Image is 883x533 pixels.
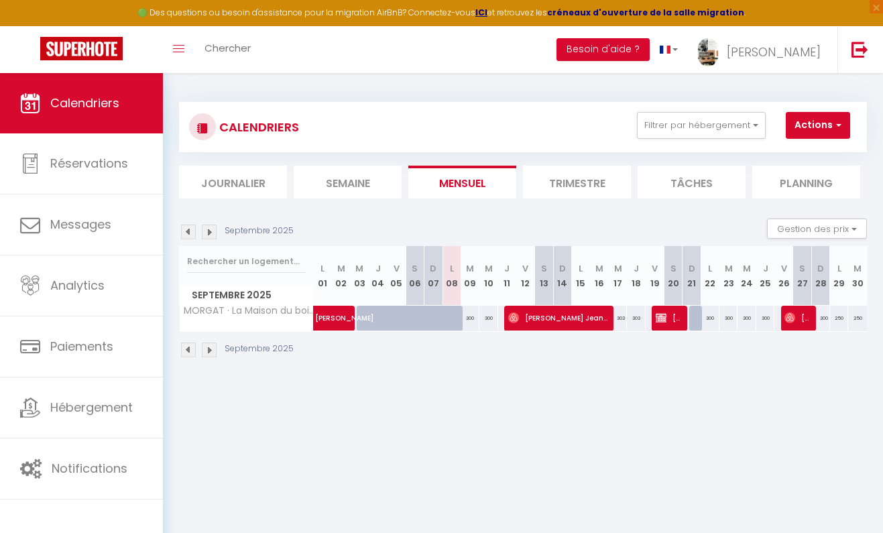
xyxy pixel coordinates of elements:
[187,249,306,274] input: Rechercher un logement...
[719,306,738,331] div: 300
[294,166,402,198] li: Semaine
[637,112,766,139] button: Filtrer par hébergement
[634,262,639,275] abbr: J
[461,246,480,306] th: 09
[320,262,325,275] abbr: L
[406,246,424,306] th: 06
[553,246,572,306] th: 14
[767,219,867,239] button: Gestion des prix
[194,26,261,73] a: Chercher
[424,246,443,306] th: 07
[443,246,461,306] th: 08
[50,95,119,111] span: Calendriers
[830,306,849,331] div: 250
[485,262,493,275] abbr: M
[50,216,111,233] span: Messages
[535,246,554,306] th: 13
[225,225,294,237] p: Septembre 2025
[811,246,830,306] th: 28
[225,343,294,355] p: Septembre 2025
[516,246,535,306] th: 12
[786,112,850,139] button: Actions
[689,262,695,275] abbr: D
[523,166,631,198] li: Trimestre
[784,305,809,331] span: [PERSON_NAME]
[708,262,712,275] abbr: L
[498,246,517,306] th: 11
[701,246,719,306] th: 22
[579,262,583,275] abbr: L
[559,262,566,275] abbr: D
[853,262,862,275] abbr: M
[688,26,837,73] a: ... [PERSON_NAME]
[180,286,313,305] span: Septembre 2025
[799,262,805,275] abbr: S
[595,262,603,275] abbr: M
[614,262,622,275] abbr: M
[646,246,664,306] th: 19
[541,262,547,275] abbr: S
[652,262,658,275] abbr: V
[461,306,480,331] div: 300
[547,7,744,18] a: créneaux d'ouverture de la salle migration
[664,246,683,306] th: 20
[332,246,351,306] th: 02
[837,262,841,275] abbr: L
[179,166,287,198] li: Journalier
[848,306,867,331] div: 250
[811,306,830,331] div: 300
[830,246,849,306] th: 29
[408,166,516,198] li: Mensuel
[638,166,746,198] li: Tâches
[50,399,133,416] span: Hébergement
[609,306,628,331] div: 303
[52,460,127,477] span: Notifications
[466,262,474,275] abbr: M
[817,262,824,275] abbr: D
[572,246,591,306] th: 15
[479,306,498,331] div: 300
[743,262,751,275] abbr: M
[508,305,608,331] span: [PERSON_NAME] Jean-[PERSON_NAME]
[50,277,105,294] span: Analytics
[727,44,821,60] span: [PERSON_NAME]
[698,38,718,66] img: ...
[627,246,646,306] th: 18
[430,262,436,275] abbr: D
[738,306,756,331] div: 300
[756,306,775,331] div: 300
[412,262,418,275] abbr: S
[388,246,406,306] th: 05
[504,262,510,275] abbr: J
[781,262,787,275] abbr: V
[479,246,498,306] th: 10
[683,246,701,306] th: 21
[394,262,400,275] abbr: V
[369,246,388,306] th: 04
[670,262,676,275] abbr: S
[793,246,812,306] th: 27
[475,7,487,18] a: ICI
[848,246,867,306] th: 30
[450,262,454,275] abbr: L
[315,298,377,324] span: [PERSON_NAME]
[314,246,333,306] th: 01
[752,166,860,198] li: Planning
[182,306,316,316] span: MORGAT · La Maison du bois de [PERSON_NAME] & [PERSON_NAME] Ar C Hoad
[627,306,646,331] div: 303
[719,246,738,306] th: 23
[337,262,345,275] abbr: M
[738,246,756,306] th: 24
[11,5,51,46] button: Ouvrir le widget de chat LiveChat
[355,262,363,275] abbr: M
[522,262,528,275] abbr: V
[351,246,369,306] th: 03
[609,246,628,306] th: 17
[556,38,650,61] button: Besoin d'aide ?
[50,338,113,355] span: Paiements
[308,306,327,331] a: [PERSON_NAME]
[725,262,733,275] abbr: M
[40,37,123,60] img: Super Booking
